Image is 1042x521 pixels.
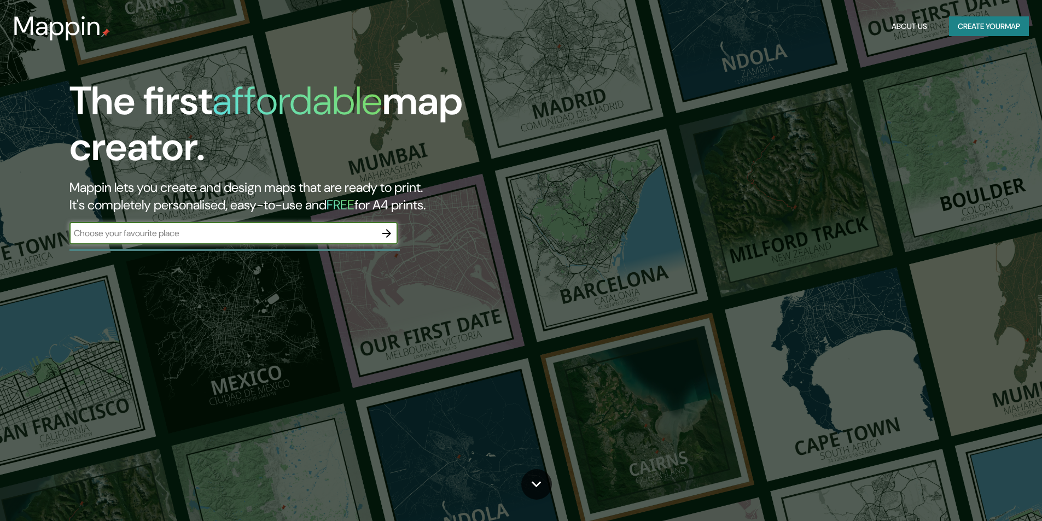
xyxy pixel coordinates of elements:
button: Create yourmap [949,16,1029,37]
button: About Us [887,16,932,37]
h2: Mappin lets you create and design maps that are ready to print. It's completely personalised, eas... [69,179,591,214]
input: Choose your favourite place [69,227,376,239]
img: mappin-pin [101,28,110,37]
iframe: Help widget launcher [945,478,1030,509]
h1: The first map creator. [69,78,591,179]
h1: affordable [212,75,382,126]
h3: Mappin [13,11,101,42]
h5: FREE [327,196,354,213]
